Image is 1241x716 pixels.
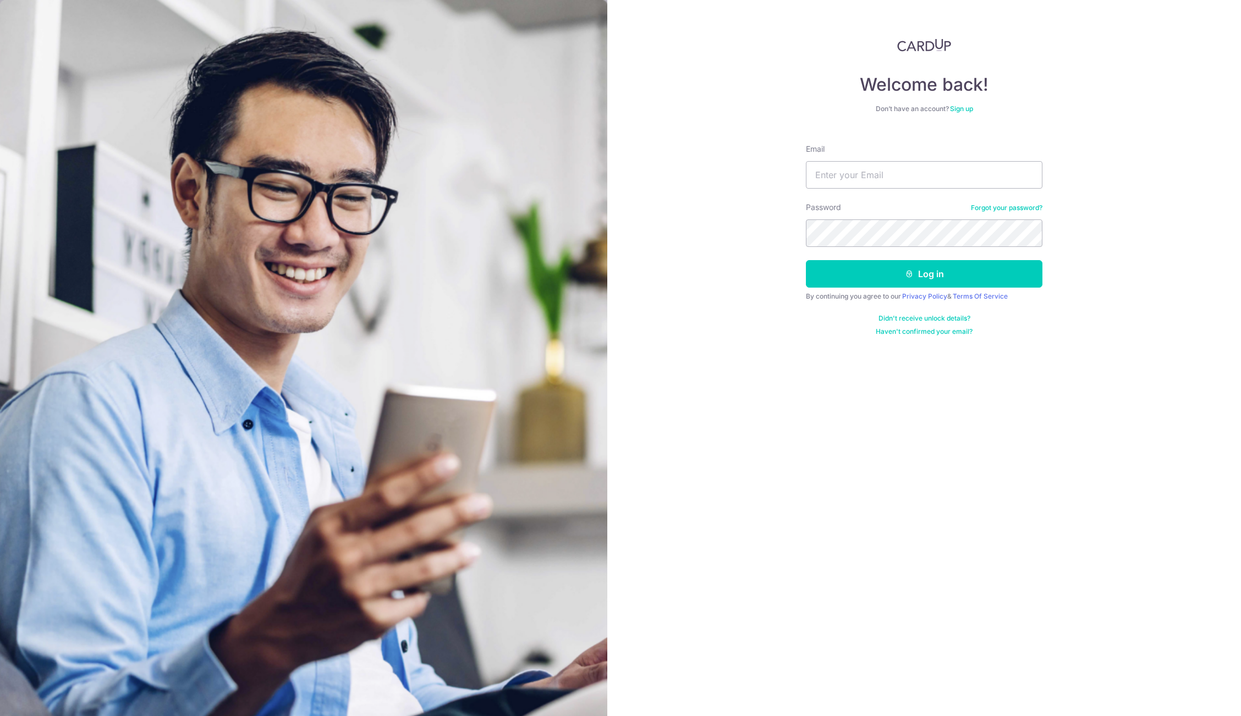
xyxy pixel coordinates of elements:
input: Enter your Email [806,161,1042,189]
a: Haven't confirmed your email? [876,327,973,336]
label: Password [806,202,841,213]
h4: Welcome back! [806,74,1042,96]
label: Email [806,144,825,155]
a: Privacy Policy [902,292,947,300]
div: By continuing you agree to our & [806,292,1042,301]
button: Log in [806,260,1042,288]
a: Didn't receive unlock details? [878,314,970,323]
a: Sign up [950,104,973,113]
img: CardUp Logo [897,38,951,52]
a: Forgot your password? [971,203,1042,212]
div: Don’t have an account? [806,104,1042,113]
a: Terms Of Service [953,292,1008,300]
